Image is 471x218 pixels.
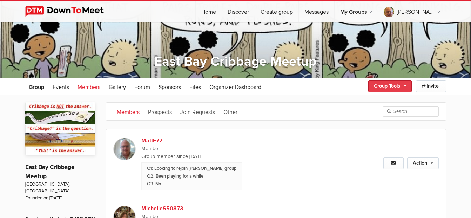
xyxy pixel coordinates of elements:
a: Invite [416,80,446,92]
img: MattF72 [113,138,136,160]
span: How did you learn to play cribbage (or will you learn with us)? [147,173,154,179]
a: Members [113,103,143,120]
a: Messages [299,1,334,22]
a: Group Tools [368,80,412,92]
span: Founded on [DATE] [25,195,95,201]
a: Group [25,78,48,95]
a: Other [220,103,241,120]
span: Looking to rejoin [PERSON_NAME] group [154,166,236,171]
a: Sponsors [155,78,184,95]
a: Home [196,1,222,22]
span: Events [53,84,69,91]
span: Files [189,84,201,91]
a: Organizer Dashboard [206,78,265,95]
span: Organizer Dashboard [209,84,261,91]
img: East Bay Cribbage Meetup [25,102,95,155]
span: No [155,181,161,187]
a: Gallery [105,78,129,95]
a: Join Requests [177,103,218,120]
img: DownToMeet [25,6,115,17]
a: Action [407,157,439,169]
b: MichelleS50873 [141,204,261,213]
a: Files [186,78,204,95]
a: Forum [131,78,154,95]
a: Create group [255,1,298,22]
a: My Groups [335,1,378,22]
span: Member [141,145,341,153]
span: Gallery [109,84,126,91]
a: Discover [222,1,255,22]
span: Sponsors [159,84,181,91]
span: Do you agree to waive and relinquish all rights and benefits that you have or may have under Sect... [147,181,154,187]
a: Members [74,78,104,95]
a: MattF72 Member Group member since [DATE] Looking to rejoin [PERSON_NAME] group Been playing for a... [113,129,341,197]
a: Prospects [144,103,175,120]
span: Group member since [DATE] [141,153,341,160]
a: East Bay Cribbage Meetup [25,163,75,180]
span: What do you hope to get from this Meetup? [147,166,153,171]
span: [GEOGRAPHIC_DATA], [GEOGRAPHIC_DATA] [25,181,95,195]
span: Forum [134,84,150,91]
a: East Bay Cribbage Meetup [154,53,316,70]
a: Events [49,78,73,95]
span: Members [78,84,100,91]
a: [PERSON_NAME] [378,1,446,22]
input: Search [383,106,439,117]
span: Been playing for a while [156,173,203,179]
b: MattF72 [141,136,261,145]
span: Group [29,84,44,91]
